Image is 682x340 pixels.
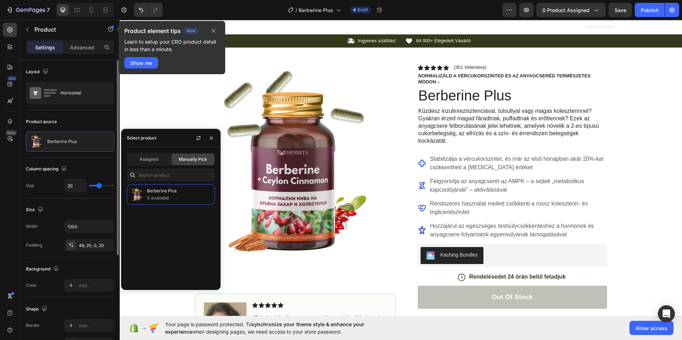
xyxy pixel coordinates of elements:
[47,6,50,14] p: 7
[65,220,114,233] input: Auto
[310,135,486,152] p: Stabilizálja a vércukorszintet, és már az első hónapban akár 20%-kal csökkentheti a [MEDICAL_DATA...
[372,273,413,282] div: Out of stock
[47,139,77,144] p: Berberine Plus
[298,66,487,86] h1: Berberine Plus
[165,321,364,335] span: synchronize your theme style & enhance your experience
[349,253,446,261] p: Rendelésedet 24 órán belül feladjuk
[79,242,112,249] div: 48, 20, 0, 20
[35,44,55,51] p: Settings
[165,320,392,335] span: Your page is password protected. To when designing pages, we need access to your store password.
[299,88,487,125] p: Küzdesz inzulinrezisztenciával, túlsúllyal vagy magas koleszterinnel? Gyakran érzed magad fáradtn...
[147,194,212,202] p: 0 available
[629,321,673,335] button: Allow access
[296,6,297,14] span: /
[299,53,487,65] p: Normalizáld a vércukorszinted és az anyagcseréd természetes módon –
[658,305,675,322] div: Open Intercom Messenger
[635,324,667,332] span: Allow access
[127,169,215,181] input: Search in Settings & Advanced
[3,3,53,17] button: 7
[26,205,45,215] div: Size
[130,187,144,202] img: collections
[321,231,358,239] div: Kaching Bundles
[542,6,590,14] span: 0 product assigned
[536,3,606,17] button: 0 product assigned
[635,3,665,17] button: Publish
[26,305,49,314] div: Shape
[26,282,37,289] div: Color
[26,182,34,189] div: Gap
[65,179,86,192] input: Auto
[310,180,486,197] p: Rendszeres használat mellett csökkenti a rossz koleszterin- és trigliceridszintet
[7,76,17,81] div: 450
[5,130,17,136] div: Beta
[310,202,486,219] p: Hozzájárul az egészséges testsúlycsökkentéshez a hormonok és anyagcsere-folyamatok egyensúlyának ...
[70,44,94,51] p: Advanced
[310,157,486,174] p: Felgyorsítja az anyagcserét az AMPK – a sejtek „metabolikus kapcsolójának” – aktiválásával
[79,283,112,289] div: Add...
[79,323,112,329] div: Add...
[26,164,68,174] div: Column spacing
[301,227,364,244] button: Kaching Bundles
[641,6,659,14] div: Publish
[307,231,315,240] img: KachingBundles.png
[26,264,60,274] div: Background
[608,3,632,17] button: Save
[298,266,487,289] button: Out of stock
[60,85,104,101] div: Horizontal
[26,242,42,248] div: Padding
[147,187,212,194] p: Berberine Plus
[120,20,682,316] iframe: Design area
[26,67,50,77] div: Layout
[299,6,333,14] span: Berberine Plus
[615,7,626,13] span: Save
[134,3,163,17] div: Undo/Redo
[29,135,43,149] img: product feature img
[127,135,156,141] div: Select product
[34,25,95,34] p: Product
[26,322,40,329] div: Border
[357,7,368,13] span: Draft
[179,156,207,163] span: Manually Pick
[140,156,158,163] span: Assigned
[26,223,38,230] div: Width
[26,119,57,125] div: Product source
[334,45,367,50] p: (351 Vélemény)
